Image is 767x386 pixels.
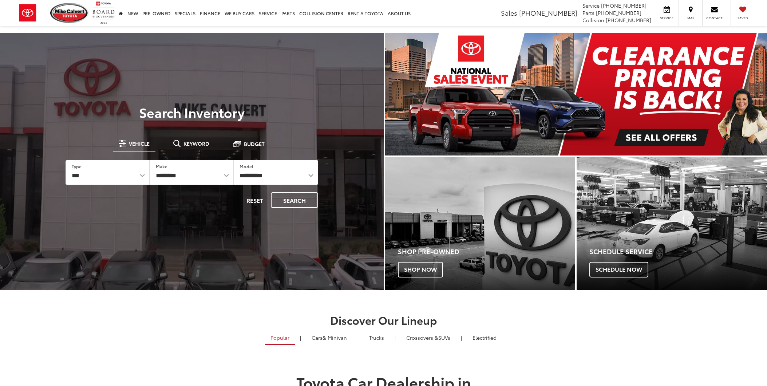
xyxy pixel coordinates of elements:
span: Service [582,2,600,9]
li: | [393,334,398,341]
span: & Minivan [323,334,347,341]
button: Reset [240,192,269,208]
h3: Search Inventory [31,105,353,119]
div: Toyota [385,157,576,290]
span: Parts [582,9,594,16]
h4: Schedule Service [589,248,767,255]
a: Trucks [364,331,390,344]
li: | [356,334,360,341]
span: [PHONE_NUMBER] [601,2,647,9]
a: Shop Pre-Owned Shop Now [385,157,576,290]
span: Shop Now [398,262,443,277]
span: Service [659,16,675,20]
h4: Shop Pre-Owned [398,248,576,255]
label: Model [240,163,253,169]
span: Keyword [183,141,209,146]
span: Contact [706,16,723,20]
span: Map [683,16,699,20]
span: [PHONE_NUMBER] [596,9,641,16]
span: Saved [735,16,751,20]
li: | [298,334,303,341]
h2: Discover Our Lineup [127,314,640,326]
span: Budget [244,141,265,146]
li: | [459,334,464,341]
label: Type [72,163,82,169]
img: Mike Calvert Toyota [50,3,89,23]
span: Vehicle [129,141,150,146]
a: SUVs [401,331,456,344]
a: Cars [306,331,352,344]
a: Electrified [467,331,502,344]
span: Sales [501,8,517,17]
span: [PHONE_NUMBER] [606,16,651,24]
span: Crossovers & [406,334,438,341]
label: Make [156,163,167,169]
span: Schedule Now [589,262,648,277]
a: Popular [265,331,295,345]
a: Schedule Service Schedule Now [577,157,767,290]
span: [PHONE_NUMBER] [519,8,577,17]
div: Toyota [577,157,767,290]
button: Search [271,192,318,208]
span: Collision [582,16,604,24]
